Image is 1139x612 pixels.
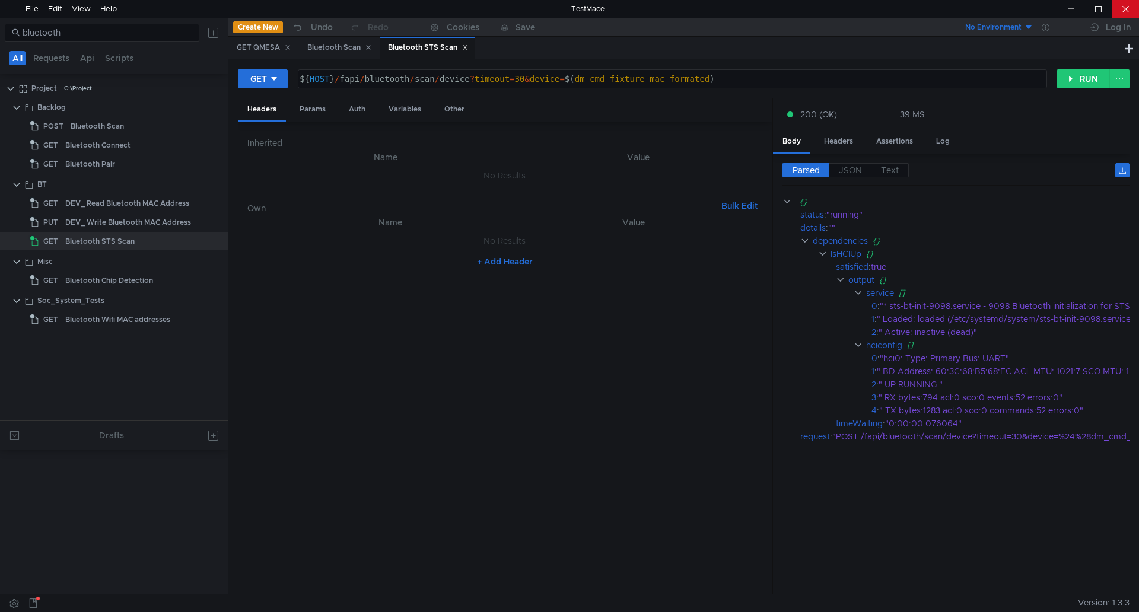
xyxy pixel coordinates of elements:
div: 39 MS [900,109,925,120]
div: service [866,286,893,299]
div: Bluetooth Pair [65,155,115,173]
div: details [800,221,826,234]
div: Body [773,130,810,154]
button: GET [238,69,288,88]
span: JSON [839,165,862,176]
div: Project [31,79,57,97]
span: PUT [43,213,58,231]
div: C:\Project [64,79,92,97]
nz-embed-empty: No Results [483,170,526,181]
input: Search... [23,26,192,39]
th: Name [257,150,514,164]
div: DEV_ Write Bluetooth MAC Address [65,213,191,231]
span: GET [43,136,58,154]
span: GET [43,311,58,329]
span: GET [43,232,58,250]
div: Other [435,98,474,120]
span: GET [43,272,58,289]
div: hciconfig [866,339,902,352]
div: Soc_System_Tests [37,292,104,310]
div: 4 [871,404,877,417]
div: Headers [815,130,863,152]
h6: Inherited [247,136,762,150]
button: RUN [1057,69,1110,88]
div: Save [516,23,535,31]
button: Bulk Edit [717,199,762,213]
div: Log [927,130,959,152]
div: DEV_ Read Bluetooth MAC Address [65,195,189,212]
div: timeWaiting [836,417,883,430]
div: GET QMESA [237,42,291,54]
div: Bluetooth Chip Detection [65,272,153,289]
div: Headers [238,98,286,122]
button: Redo [341,18,397,36]
div: 2 [871,326,876,339]
div: Bluetooth Scan [307,42,371,54]
div: Misc [37,253,53,270]
th: Value [514,150,762,164]
h6: Own [247,201,717,215]
div: 1 [871,365,874,378]
div: GET [250,72,267,85]
div: 2 [871,378,876,391]
button: Scripts [101,51,137,65]
div: 0 [871,299,877,313]
div: 1 [871,313,874,326]
button: Api [77,51,98,65]
th: Value [514,215,753,230]
div: Undo [311,20,333,34]
span: Version: 1.3.3 [1078,594,1130,611]
button: Undo [283,18,341,36]
span: Parsed [793,165,820,176]
span: POST [43,117,63,135]
div: Backlog [37,98,66,116]
div: IsHCIUp [830,247,861,260]
div: status [800,208,824,221]
div: request [800,430,830,443]
th: Name [266,215,514,230]
div: output [848,273,874,286]
div: 3 [871,391,876,404]
div: dependencies [812,234,867,247]
button: Requests [30,51,73,65]
div: Bluetooth Connect [65,136,131,154]
div: Drafts [99,428,124,442]
button: No Environment [951,18,1033,37]
div: Log In [1106,20,1131,34]
div: Bluetooth STS Scan [65,232,135,250]
div: Cookies [447,20,479,34]
button: All [9,51,26,65]
span: Text [881,165,899,176]
nz-embed-empty: No Results [483,235,526,246]
div: 0 [871,352,877,365]
div: Bluetooth Scan [71,117,124,135]
div: Auth [339,98,375,120]
div: Assertions [867,130,922,152]
div: No Environment [965,22,1022,33]
span: GET [43,155,58,173]
span: 200 (OK) [800,108,837,121]
div: Bluetooth STS Scan [388,42,468,54]
div: Params [290,98,335,120]
button: + Add Header [472,254,537,269]
div: satisfied [836,260,868,273]
div: BT [37,176,47,193]
button: Create New [233,21,283,33]
span: GET [43,195,58,212]
div: Bluetooth Wifi MAC addresses [65,311,170,329]
div: Variables [379,98,431,120]
div: Redo [368,20,389,34]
